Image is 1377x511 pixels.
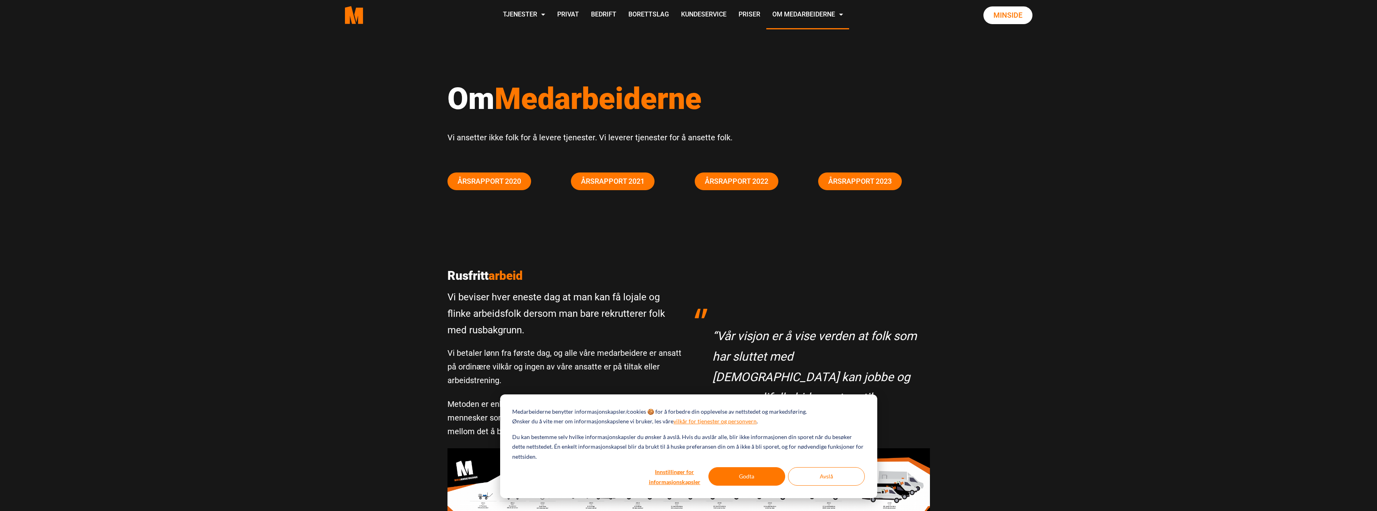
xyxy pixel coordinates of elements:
a: Minside [983,6,1032,24]
button: Avslå [788,467,865,486]
p: Medarbeiderne benytter informasjonskapsler/cookies 🍪 for å forbedre din opplevelse av nettstedet ... [512,407,807,417]
a: Årsrapport 2023 [818,172,902,190]
p: Ønsker du å vite mer om informasjonskapslene vi bruker, les våre . [512,417,758,427]
a: Årsrapport 2022 [695,172,778,190]
div: Cookie banner [500,394,877,498]
a: Tjenester [497,1,551,29]
a: Årsrapport 2020 [447,172,531,190]
a: Kundeservice [675,1,733,29]
p: Vi ansetter ikke folk for å levere tjenester. Vi leverer tjenester for å ansette folk. [447,131,930,144]
a: Bedrift [585,1,622,29]
a: Borettslag [622,1,675,29]
a: Priser [733,1,766,29]
button: Innstillinger for informasjonskapsler [644,467,706,486]
a: Om Medarbeiderne [766,1,849,29]
span: Medarbeiderne [495,81,702,116]
button: Godta [708,467,785,486]
h1: Om [447,80,930,117]
p: Vi betaler lønn fra første dag, og alle våre medarbeidere er ansatt på ordinære vilkår og ingen a... [447,346,683,387]
a: vilkår for tjenester og personvern [673,417,757,427]
p: Vi beviser hver eneste dag at man kan få lojale og flinke arbeidsfolk dersom man bare rekrutterer... [447,289,683,338]
a: Årsrapport 2021 [571,172,655,190]
span: arbeid [488,269,523,283]
p: “Vår visjon er å vise verden at folk som har sluttet med [DEMOGRAPHIC_DATA] kan jobbe og være ver... [712,326,922,428]
a: Privat [551,1,585,29]
p: Du kan bestemme selv hvilke informasjonskapsler du ønsker å avslå. Hvis du avslår alle, blir ikke... [512,432,864,462]
p: Rusfritt [447,269,683,283]
p: Metoden er enkelt og greit å gi mye tillit og stort ansvar til mennesker som andre ikke tør å ans... [447,397,683,438]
